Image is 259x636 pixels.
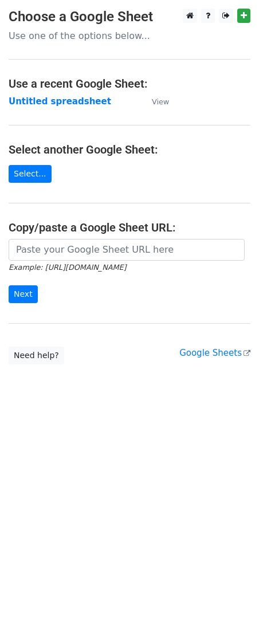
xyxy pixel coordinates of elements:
[9,143,250,156] h4: Select another Google Sheet:
[152,97,169,106] small: View
[9,9,250,25] h3: Choose a Google Sheet
[9,77,250,91] h4: Use a recent Google Sheet:
[9,263,126,272] small: Example: [URL][DOMAIN_NAME]
[9,239,245,261] input: Paste your Google Sheet URL here
[140,96,169,107] a: View
[9,30,250,42] p: Use one of the options below...
[9,285,38,303] input: Next
[9,221,250,234] h4: Copy/paste a Google Sheet URL:
[9,165,52,183] a: Select...
[9,347,64,364] a: Need help?
[9,96,111,107] a: Untitled spreadsheet
[179,348,250,358] a: Google Sheets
